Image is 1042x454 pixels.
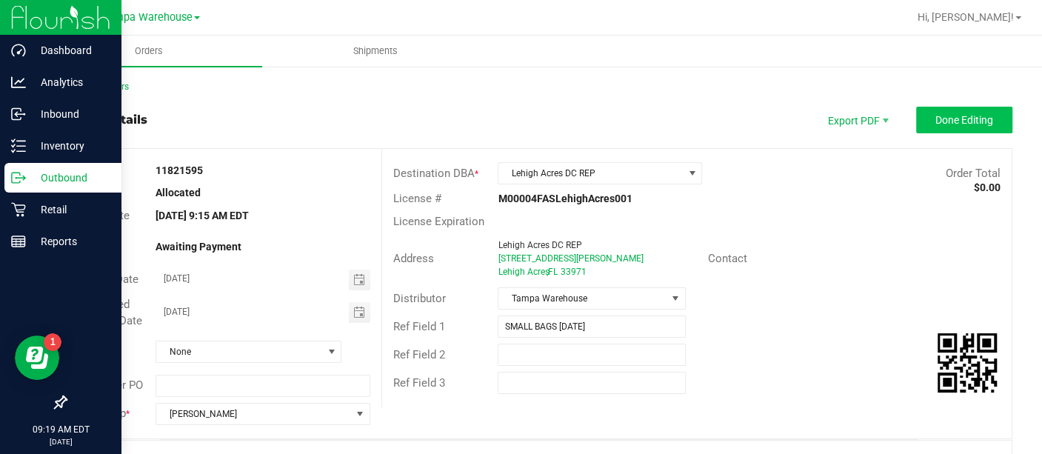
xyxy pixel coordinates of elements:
[44,333,61,351] iframe: Resource center unread badge
[26,201,115,218] p: Retail
[498,288,666,309] span: Tampa Warehouse
[11,75,26,90] inline-svg: Analytics
[498,193,632,204] strong: M00004FASLehighAcres001
[102,11,193,24] span: Tampa Warehouse
[498,267,549,277] span: Lehigh Acres
[333,44,418,58] span: Shipments
[546,267,547,277] span: ,
[7,423,115,436] p: 09:19 AM EDT
[262,36,489,67] a: Shipments
[938,333,997,393] img: Scan me!
[11,234,26,249] inline-svg: Reports
[916,107,1012,133] button: Done Editing
[498,163,683,184] span: Lehigh Acres DC REP
[393,292,446,305] span: Distributor
[156,341,322,362] span: None
[36,36,262,67] a: Orders
[11,170,26,185] inline-svg: Outbound
[498,253,643,264] span: [STREET_ADDRESS][PERSON_NAME]
[547,267,557,277] span: FL
[349,302,370,323] span: Toggle calendar
[26,169,115,187] p: Outbound
[935,114,993,126] span: Done Editing
[393,376,445,390] span: Ref Field 3
[938,333,997,393] qrcode: 11821595
[498,240,581,250] span: Lehigh Acres DC REP
[156,404,350,424] span: [PERSON_NAME]
[393,320,445,333] span: Ref Field 1
[156,241,241,253] strong: Awaiting Payment
[812,107,901,133] li: Export PDF
[26,73,115,91] p: Analytics
[918,11,1014,23] span: Hi, [PERSON_NAME]!
[974,181,1001,193] strong: $0.00
[349,270,370,290] span: Toggle calendar
[393,252,434,265] span: Address
[11,107,26,121] inline-svg: Inbound
[393,167,475,180] span: Destination DBA
[393,192,441,205] span: License #
[156,164,203,176] strong: 11821595
[26,105,115,123] p: Inbound
[946,167,1001,180] span: Order Total
[11,138,26,153] inline-svg: Inventory
[26,233,115,250] p: Reports
[393,215,484,228] span: License Expiration
[7,436,115,447] p: [DATE]
[393,348,445,361] span: Ref Field 2
[115,44,183,58] span: Orders
[26,41,115,59] p: Dashboard
[11,43,26,58] inline-svg: Dashboard
[156,187,201,198] strong: Allocated
[708,252,747,265] span: Contact
[156,210,249,221] strong: [DATE] 9:15 AM EDT
[15,336,59,380] iframe: Resource center
[560,267,586,277] span: 33971
[26,137,115,155] p: Inventory
[11,202,26,217] inline-svg: Retail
